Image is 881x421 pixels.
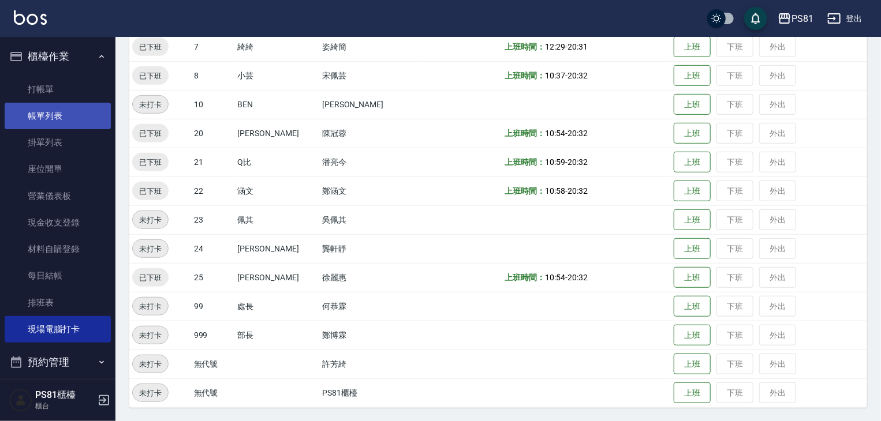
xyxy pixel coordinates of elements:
[191,61,235,90] td: 8
[133,329,168,341] span: 未打卡
[319,205,417,234] td: 吳佩其
[319,378,417,407] td: PS81櫃檯
[5,42,111,72] button: 櫃檯作業
[235,263,319,292] td: [PERSON_NAME]
[191,234,235,263] td: 24
[133,243,168,255] span: 未打卡
[5,76,111,103] a: 打帳單
[744,7,767,30] button: save
[5,156,111,182] a: 座位開單
[674,267,711,288] button: 上班
[191,321,235,349] td: 999
[235,234,319,263] td: [PERSON_NAME]
[568,186,588,196] span: 20:32
[191,90,235,119] td: 10
[14,10,47,25] img: Logo
[191,263,235,292] td: 25
[773,7,818,31] button: PS81
[191,119,235,148] td: 20
[9,389,32,412] img: Person
[568,129,588,138] span: 20:32
[674,238,711,260] button: 上班
[319,61,417,90] td: 宋佩芸
[132,127,169,140] span: 已下班
[132,272,169,284] span: 已下班
[5,209,111,236] a: 現金收支登錄
[5,183,111,209] a: 營業儀表板
[132,70,169,82] span: 已下班
[191,32,235,61] td: 7
[133,99,168,111] span: 未打卡
[319,148,417,176] td: 潘亮今
[502,61,671,90] td: -
[5,290,111,316] a: 排班表
[674,65,711,87] button: 上班
[674,209,711,231] button: 上班
[674,36,711,58] button: 上班
[502,148,671,176] td: -
[235,292,319,321] td: 處長
[319,292,417,321] td: 何恭霖
[5,262,111,289] a: 每日結帳
[674,382,711,404] button: 上班
[505,42,546,51] b: 上班時間：
[235,32,319,61] td: 綺綺
[132,185,169,197] span: 已下班
[235,61,319,90] td: 小芸
[319,119,417,148] td: 陳冠蓉
[545,157,565,167] span: 10:59
[133,358,168,370] span: 未打卡
[5,316,111,343] a: 現場電腦打卡
[5,347,111,377] button: 預約管理
[235,176,319,205] td: 涵文
[568,273,588,282] span: 20:32
[191,205,235,234] td: 23
[505,129,546,138] b: 上班時間：
[319,32,417,61] td: 姿綺簡
[545,71,565,80] span: 10:37
[674,152,711,173] button: 上班
[132,41,169,53] span: 已下班
[319,234,417,263] td: 龔軒靜
[823,8,867,29] button: 登出
[568,157,588,167] span: 20:32
[5,129,111,156] a: 掛單列表
[505,71,546,80] b: 上班時間：
[545,273,565,282] span: 10:54
[319,263,417,292] td: 徐麗惠
[133,387,168,399] span: 未打卡
[235,205,319,234] td: 佩其
[545,129,565,138] span: 10:54
[502,176,671,205] td: -
[568,71,588,80] span: 20:32
[133,214,168,226] span: 未打卡
[674,354,711,375] button: 上班
[674,181,711,202] button: 上班
[191,292,235,321] td: 99
[674,296,711,317] button: 上班
[133,300,168,313] span: 未打卡
[674,123,711,144] button: 上班
[502,32,671,61] td: -
[568,42,588,51] span: 20:31
[5,236,111,262] a: 材料自購登錄
[235,90,319,119] td: BEN
[191,176,235,205] td: 22
[502,119,671,148] td: -
[191,349,235,378] td: 無代號
[674,94,711,115] button: 上班
[132,156,169,168] span: 已下班
[5,103,111,129] a: 帳單列表
[505,157,546,167] b: 上班時間：
[674,325,711,346] button: 上班
[5,377,111,407] button: 報表及分析
[319,349,417,378] td: 許芳綺
[545,42,565,51] span: 12:29
[235,148,319,176] td: Q比
[319,321,417,349] td: 鄭博霖
[35,401,94,411] p: 櫃台
[235,321,319,349] td: 部長
[191,378,235,407] td: 無代號
[502,263,671,292] td: -
[319,90,417,119] td: [PERSON_NAME]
